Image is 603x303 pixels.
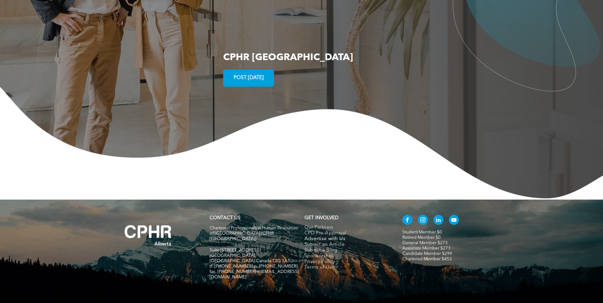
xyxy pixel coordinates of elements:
[305,236,346,242] span: Advertise with Us
[402,251,452,256] a: Candidate Member $299
[402,246,450,250] a: Associate Member $273
[305,231,389,236] a: CPD Pre-Approval
[231,72,266,84] span: POST [DATE]
[402,235,441,240] a: Retired Member $0
[305,225,389,231] a: Our Partners
[305,248,389,253] a: Submit a Blog
[305,242,389,248] a: Submit an Article
[210,269,299,279] span: fax. [PHONE_NUMBER] e:[EMAIL_ADDRESS][DOMAIN_NAME]
[305,265,389,270] a: Terms of Use
[210,226,298,241] span: Chartered Professionals in Human Resources of [GEOGRAPHIC_DATA] (CPHR [GEOGRAPHIC_DATA])
[305,236,389,242] a: Advertise with Us
[402,241,448,245] a: General Member $273
[210,253,290,263] span: [GEOGRAPHIC_DATA], [GEOGRAPHIC_DATA] Canada T2G 1A1
[210,248,261,252] span: Suite [STREET_ADDRESS]
[112,212,185,258] img: A white background with a few lines on it
[210,216,240,220] a: CONTACT US
[305,259,389,265] a: Privacy Policy
[402,257,452,261] a: Chartered Member $453
[402,230,442,234] a: Student Member $0
[223,53,353,62] span: CPHR [GEOGRAPHIC_DATA]
[223,70,274,87] a: POST [DATE]
[433,215,443,226] a: linkedin
[305,253,389,259] a: Sponsorship
[402,215,412,226] a: facebook
[418,215,428,226] a: instagram
[210,264,298,269] span: tf. [PHONE_NUMBER] p. [PHONE_NUMBER]
[449,215,459,226] a: youtube
[305,216,338,220] span: GET INVOLVED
